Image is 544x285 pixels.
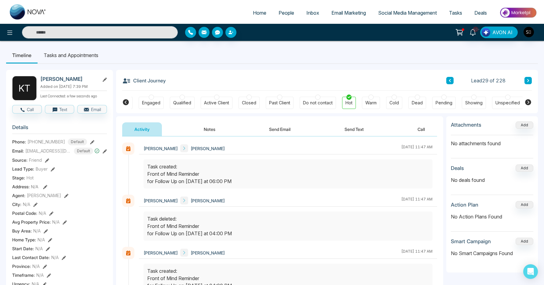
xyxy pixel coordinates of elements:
button: Email [77,105,107,114]
h3: Smart Campaign [451,238,491,244]
button: Activity [122,122,162,136]
span: [PHONE_NUMBER] [27,139,65,145]
span: Agent: [12,192,25,199]
span: Hot [27,175,34,181]
img: User Avatar [524,27,534,37]
a: Deals [468,7,493,19]
a: Tasks [443,7,468,19]
span: Postal Code : [12,210,37,216]
span: [PERSON_NAME] [191,145,225,152]
p: Added on [DATE] 7:39 PM [40,84,107,89]
button: Add [516,121,533,129]
span: Start Date : [12,245,34,252]
a: Email Marketing [325,7,372,19]
span: Deals [474,10,487,16]
li: Timeline [6,47,38,63]
p: No attachments found [451,135,533,147]
span: Home Type : [12,236,36,243]
span: Inbox [306,10,319,16]
div: [DATE] 11:47 AM [401,144,433,152]
span: N/A [36,272,44,278]
div: [DATE] 11:47 AM [401,249,433,257]
div: Cold [389,100,399,106]
span: Default [74,148,93,154]
span: [EMAIL_ADDRESS][DOMAIN_NAME] [25,148,71,154]
div: Active Client [204,100,229,106]
div: Qualified [173,100,191,106]
span: Default [68,139,87,145]
h2: [PERSON_NAME] [40,76,97,82]
button: Notes [192,122,228,136]
span: Friend [29,157,42,163]
a: 10+ [466,27,480,37]
button: Send Text [332,122,376,136]
span: N/A [23,201,30,207]
div: Showing [465,100,483,106]
span: Address: [12,183,38,190]
span: N/A [39,210,46,216]
span: Stage: [12,175,25,181]
p: No Action Plans Found [451,213,533,220]
button: Call [405,122,437,136]
span: Lead 29 of 228 [471,77,506,84]
span: Source: [12,157,27,163]
span: N/A [32,263,40,269]
p: Last Connected: a few seconds ago [40,92,107,99]
h3: Deals [451,165,464,171]
span: Province : [12,263,31,269]
div: Do not contact [303,100,333,106]
a: Social Media Management [372,7,443,19]
button: Add [516,201,533,208]
h3: Details [12,124,107,134]
span: Tasks [449,10,462,16]
span: N/A [52,219,60,225]
span: Timeframe : [12,272,35,278]
button: Call [12,105,42,114]
span: Buyer [36,166,48,172]
div: K T [12,76,37,100]
div: Engaged [142,100,160,106]
div: Closed [242,100,256,106]
h3: Attachments [451,122,481,128]
span: N/A [31,184,38,189]
span: City : [12,201,21,207]
span: 10+ [473,27,478,32]
img: Nova CRM Logo [10,4,46,20]
span: People [279,10,294,16]
span: [PERSON_NAME] [144,197,178,204]
span: Email: [12,148,24,154]
div: Hot [345,100,352,106]
span: Social Media Management [378,10,437,16]
div: Open Intercom Messenger [523,264,538,279]
span: N/A [35,245,43,252]
span: Last Contact Date : [12,254,50,261]
span: N/A [33,228,41,234]
div: Past Client [269,100,290,106]
span: [PERSON_NAME] [191,197,225,204]
span: Add [516,122,533,127]
button: Add [516,238,533,245]
h3: Action Plan [451,202,478,208]
div: Dead [412,100,423,106]
span: Buy Area : [12,228,32,234]
span: Avg Property Price : [12,219,51,225]
span: Email Marketing [331,10,366,16]
span: [PERSON_NAME] [27,192,61,199]
button: AVON AI [480,27,518,38]
img: Lead Flow [482,28,490,37]
span: N/A [51,254,59,261]
a: Home [247,7,272,19]
img: Market-place.gif [496,6,540,20]
button: Send Email [257,122,303,136]
span: N/A [38,236,45,243]
span: [PERSON_NAME] [144,250,178,256]
button: Add [516,164,533,172]
span: [PERSON_NAME] [191,250,225,256]
li: Tasks and Appointments [38,47,104,63]
div: Unspecified [495,100,520,106]
p: No deals found [451,176,533,184]
h3: Client Journey [122,76,166,85]
span: AVON AI [492,29,513,36]
div: [DATE] 11:47 AM [401,197,433,204]
a: Inbox [300,7,325,19]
